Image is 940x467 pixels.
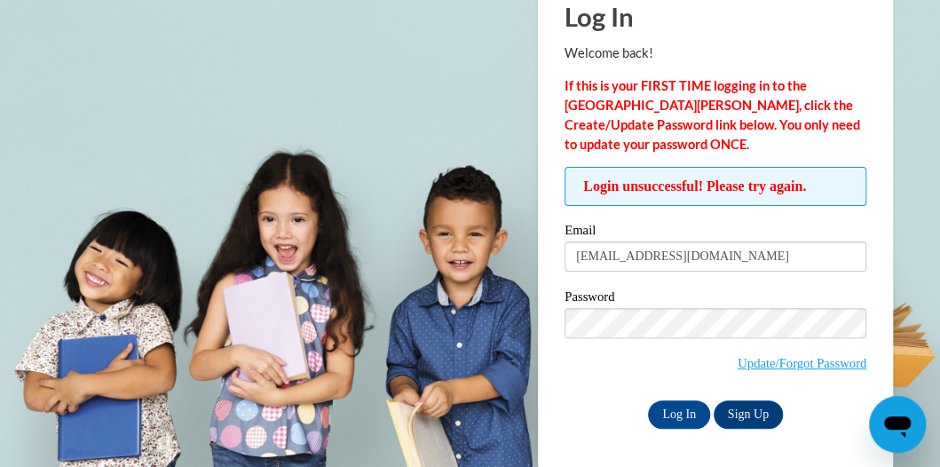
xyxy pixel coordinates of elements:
[565,78,860,152] strong: If this is your FIRST TIME logging in to the [GEOGRAPHIC_DATA][PERSON_NAME], click the Create/Upd...
[714,400,783,429] a: Sign Up
[565,224,866,241] label: Email
[648,400,710,429] input: Log In
[565,290,866,308] label: Password
[565,167,866,206] span: Login unsuccessful! Please try again.
[738,356,866,370] a: Update/Forgot Password
[565,44,866,63] p: Welcome back!
[869,396,926,453] iframe: Botón para iniciar la ventana de mensajería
